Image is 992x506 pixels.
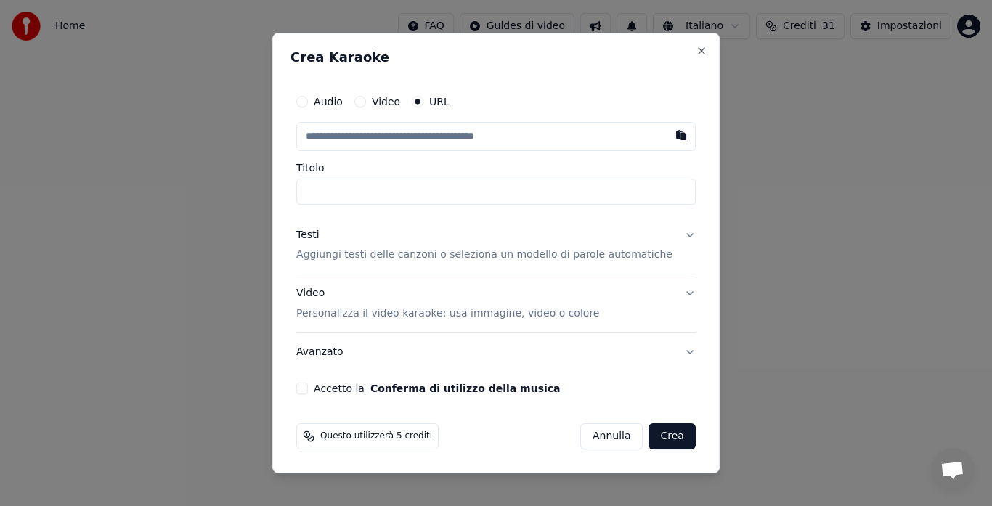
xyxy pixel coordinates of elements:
[296,275,696,333] button: VideoPersonalizza il video karaoke: usa immagine, video o colore
[296,228,319,242] div: Testi
[649,423,696,449] button: Crea
[296,287,599,322] div: Video
[314,97,343,107] label: Audio
[290,51,702,64] h2: Crea Karaoke
[372,97,400,107] label: Video
[314,383,560,393] label: Accetto la
[296,333,696,371] button: Avanzato
[296,216,696,274] button: TestiAggiungi testi delle canzoni o seleziona un modello di parole automatiche
[370,383,561,393] button: Accetto la
[296,306,599,321] p: Personalizza il video karaoke: usa immagine, video o colore
[429,97,450,107] label: URL
[296,248,672,263] p: Aggiungi testi delle canzoni o seleziona un modello di parole automatiche
[320,430,432,442] span: Questo utilizzerà 5 crediti
[296,163,696,173] label: Titolo
[580,423,643,449] button: Annulla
